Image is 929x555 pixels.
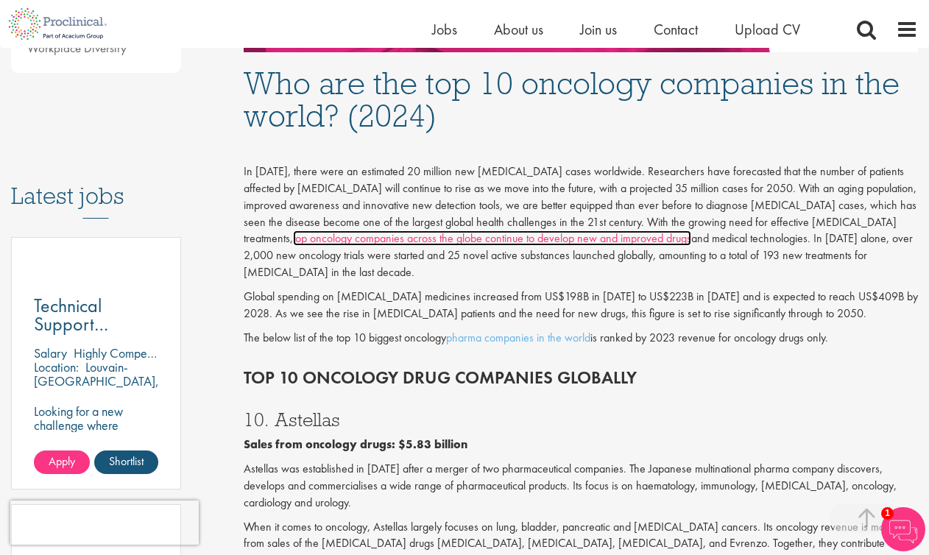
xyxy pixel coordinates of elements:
p: The below list of the top 10 biggest oncology is ranked by 2023 revenue for oncology drugs only. [244,330,919,347]
a: Jobs [432,20,457,39]
h1: Who are the top 10 oncology companies in the world? (2024) [244,67,919,132]
span: 1 [881,507,894,520]
a: Upload CV [735,20,800,39]
p: Louvain-[GEOGRAPHIC_DATA], [GEOGRAPHIC_DATA] [34,358,159,403]
h2: Top 10 Oncology drug companies globally [244,368,919,387]
a: Shortlist [94,450,158,474]
a: Join us [580,20,617,39]
a: Technical Support Engineer [34,297,158,333]
img: Chatbot [881,507,925,551]
b: Sales from oncology drugs: $5.83 billion [244,436,467,452]
a: top oncology companies across the globe continue to develop new and improved drugs [293,230,691,246]
p: Astellas was established in [DATE] after a merger of two pharmaceutical companies. The Japanese m... [244,461,919,512]
a: Contact [654,20,698,39]
span: Salary [34,344,67,361]
a: About us [494,20,543,39]
iframe: reCAPTCHA [10,501,199,545]
p: Global spending on [MEDICAL_DATA] medicines increased from US$198B in [DATE] to US$223B in [DATE]... [244,289,919,322]
span: Technical Support Engineer [34,293,108,355]
p: Looking for a new challenge where engineering meets impact? This role as Technical Support Engine... [34,404,158,502]
p: Highly Competitive [74,344,172,361]
h3: Latest jobs [11,146,181,219]
span: Apply [49,453,75,469]
p: In [DATE], there were an estimated 20 million new [MEDICAL_DATA] cases worldwide. Researchers hav... [244,163,919,281]
span: Location: [34,358,79,375]
h3: 10. Astellas [244,410,919,429]
a: Apply [34,450,90,474]
a: pharma companies in the world [446,330,590,345]
a: Workplace Diversity [27,40,127,56]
